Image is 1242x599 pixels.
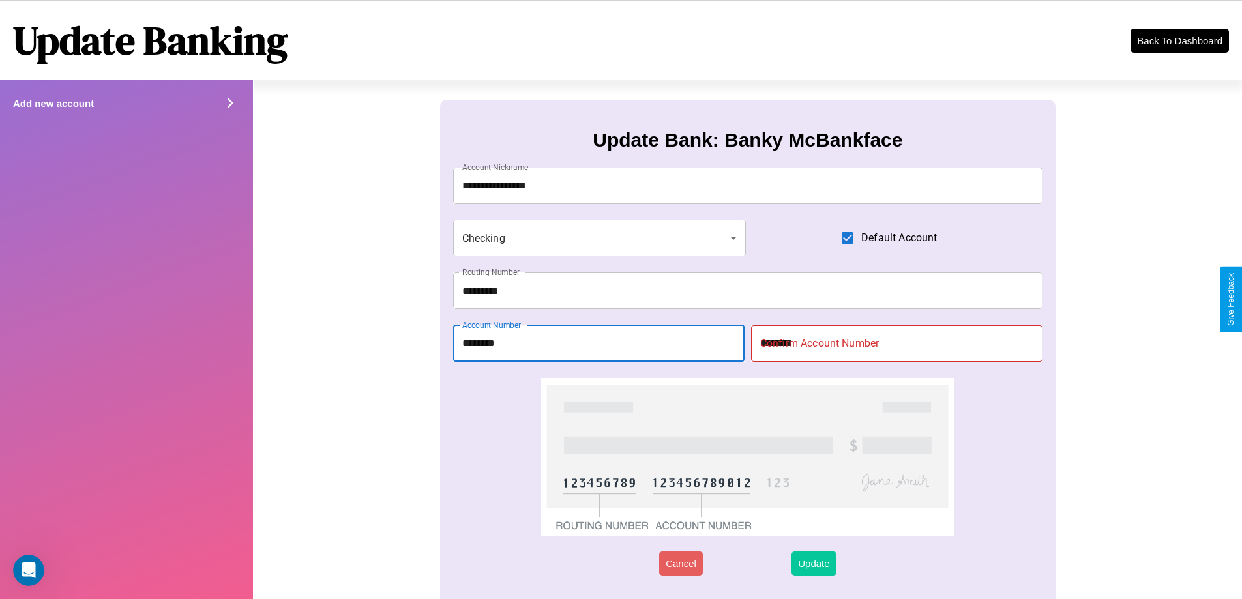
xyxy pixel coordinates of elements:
[541,378,954,536] img: check
[13,555,44,586] iframe: Intercom live chat
[791,551,836,576] button: Update
[861,230,937,246] span: Default Account
[462,319,521,330] label: Account Number
[1131,29,1229,53] button: Back To Dashboard
[659,551,703,576] button: Cancel
[593,129,902,151] h3: Update Bank: Banky McBankface
[13,98,94,109] h4: Add new account
[453,220,747,256] div: Checking
[1226,273,1235,326] div: Give Feedback
[462,162,529,173] label: Account Nickname
[462,267,520,278] label: Routing Number
[13,14,288,67] h1: Update Banking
